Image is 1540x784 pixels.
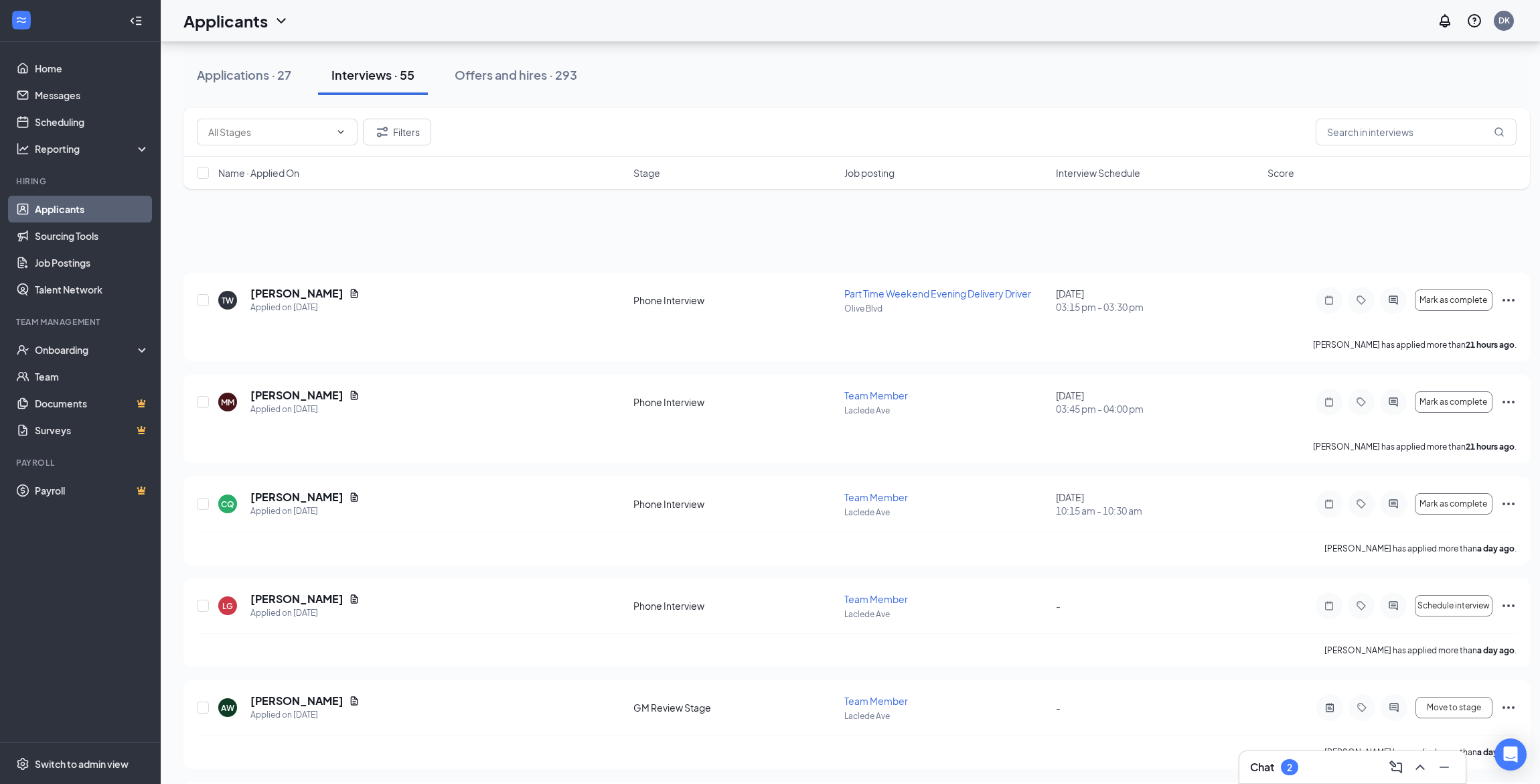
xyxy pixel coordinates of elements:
[349,288,360,299] svg: Document
[1267,166,1294,180] span: Score
[250,388,343,403] h5: [PERSON_NAME]
[1353,499,1369,509] svg: Tag
[1415,289,1492,311] button: Mark as complete
[1477,747,1515,757] b: a day ago
[633,166,660,180] span: Stage
[844,287,1031,300] span: Part Time Weekend Evening Delivery Driver
[1056,300,1259,314] span: 03:15 pm - 03:30 pm
[844,389,908,401] span: Team Member
[363,119,431,145] button: Filter Filters
[349,696,360,706] svg: Document
[197,66,291,83] div: Applications · 27
[374,124,390,140] svg: Filter
[1498,15,1510,26] div: DK
[218,166,299,180] span: Name · Applied On
[35,142,150,155] div: Reporting
[208,125,330,139] input: All Stages
[844,491,908,503] span: Team Member
[844,695,908,707] span: Team Member
[250,592,343,606] h5: [PERSON_NAME]
[1494,127,1505,137] svg: MagnifyingGlass
[331,66,414,83] div: Interviews · 55
[1324,746,1517,758] p: [PERSON_NAME] has applied more than .
[1354,702,1370,713] svg: Tag
[1409,757,1431,778] button: ChevronUp
[35,417,149,444] a: SurveysCrown
[1415,697,1492,718] button: Move to stage
[35,55,149,82] a: Home
[35,757,129,771] div: Switch to admin view
[1500,496,1517,512] svg: Ellipses
[35,196,149,222] a: Applicants
[1477,543,1515,553] b: a day ago
[1494,738,1527,771] div: Open Intercom Messenger
[222,295,234,306] div: TW
[35,276,149,303] a: Talent Network
[16,757,29,771] svg: Settings
[15,13,28,27] svg: WorkstreamLogo
[844,710,1048,722] p: Laclede Ave
[1353,397,1369,407] svg: Tag
[633,497,837,511] div: Phone Interview
[1466,340,1515,350] b: 21 hours ago
[1500,292,1517,308] svg: Ellipses
[1316,119,1517,145] input: Search in interviews
[633,701,837,714] div: GM Review Stage
[35,390,149,417] a: DocumentsCrown
[16,176,147,187] div: Hiring
[1321,295,1337,306] svg: Note
[16,457,147,468] div: Payroll
[1500,598,1517,614] svg: Ellipses
[1056,389,1259,415] div: [DATE]
[1466,442,1515,452] b: 21 hours ago
[1353,295,1369,306] svg: Tag
[250,505,360,518] div: Applied on [DATE]
[349,390,360,401] svg: Document
[1353,600,1369,611] svg: Tag
[250,301,360,314] div: Applied on [DATE]
[250,708,360,722] div: Applied on [DATE]
[221,702,234,714] div: AW
[1434,757,1455,778] button: Minimize
[1385,757,1407,778] button: ComposeMessage
[1321,499,1337,509] svg: Note
[1427,703,1481,712] span: Move to stage
[633,293,837,307] div: Phone Interview
[1056,166,1140,180] span: Interview Schedule
[1056,702,1061,714] span: -
[1385,295,1401,306] svg: ActiveChat
[1056,287,1259,314] div: [DATE]
[1417,601,1490,610] span: Schedule interview
[35,109,149,135] a: Scheduling
[221,397,234,408] div: MM
[1437,13,1453,29] svg: Notifications
[273,13,289,29] svg: ChevronDown
[1056,600,1061,612] span: -
[1415,391,1492,413] button: Mark as complete
[16,142,29,155] svg: Analysis
[1436,759,1452,775] svg: Minimize
[250,694,343,708] h5: [PERSON_NAME]
[844,608,1048,620] p: Laclede Ave
[183,9,268,32] h1: Applicants
[455,66,577,83] div: Offers and hires · 293
[250,403,360,416] div: Applied on [DATE]
[129,14,143,27] svg: Collapse
[844,405,1048,416] p: Laclede Ave
[250,606,360,620] div: Applied on [DATE]
[335,127,346,137] svg: ChevronDown
[1385,499,1401,509] svg: ActiveChat
[844,166,895,180] span: Job posting
[633,395,837,409] div: Phone Interview
[16,343,29,356] svg: UserCheck
[1412,759,1428,775] svg: ChevronUp
[1477,645,1515,655] b: a day ago
[250,490,343,505] h5: [PERSON_NAME]
[1500,394,1517,410] svg: Ellipses
[349,594,360,604] svg: Document
[1313,339,1517,350] p: [PERSON_NAME] has applied more than .
[16,316,147,328] div: Team Management
[35,82,149,109] a: Messages
[1419,397,1487,407] span: Mark as complete
[35,343,138,356] div: Onboarding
